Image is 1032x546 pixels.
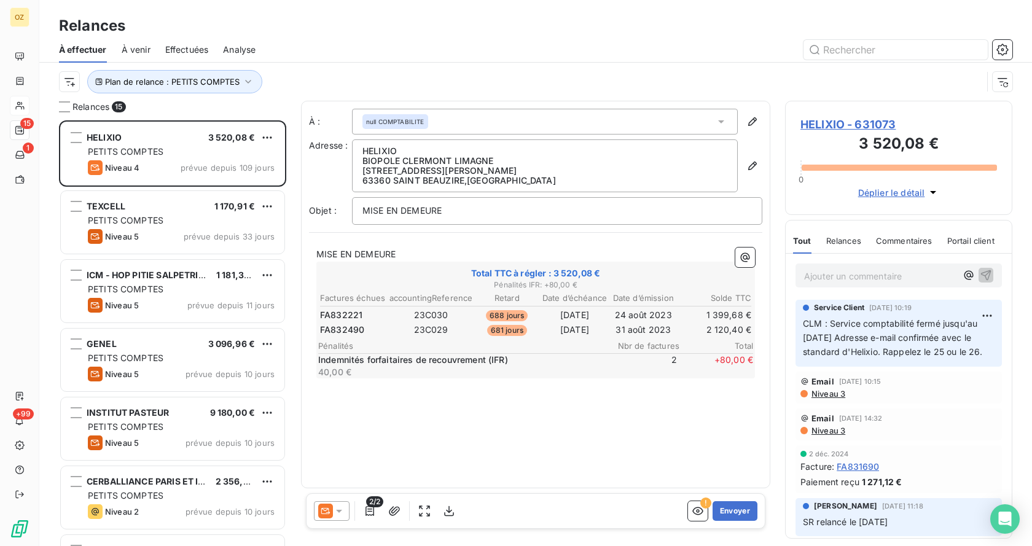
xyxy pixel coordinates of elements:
span: SR relancé le [DATE] [803,517,888,527]
span: MISE EN DEMEURE [362,205,442,216]
span: 0 [799,174,803,184]
span: Plan de relance : PETITS COMPTES [105,77,240,87]
span: Commentaires [876,236,932,246]
span: [PERSON_NAME] [814,501,877,512]
td: 23C030 [389,308,474,322]
span: INSTITUT PASTEUR [87,407,169,418]
span: PETITS COMPTES [88,215,163,225]
button: Déplier le détail [854,185,944,200]
span: TEXCELL [87,201,125,211]
button: Envoyer [713,501,757,521]
a: 15 [10,120,29,140]
span: Service Client [814,302,864,313]
span: [DATE] 11:18 [882,502,923,510]
p: Indemnités forfaitaires de recouvrement (IFR) [318,354,601,366]
h3: Relances [59,15,125,37]
span: 2 [603,354,677,378]
img: Logo LeanPay [10,519,29,539]
span: À effectuer [59,44,107,56]
span: PETITS COMPTES [88,353,163,363]
button: Plan de relance : PETITS COMPTES [87,70,262,93]
p: HELIXIO [362,146,727,156]
span: ICM - HOP PITIE SALPETRIERE [87,270,215,280]
span: Facture : [800,460,834,473]
span: 1 271,12 € [862,475,902,488]
span: À venir [122,44,150,56]
span: Analyse [223,44,256,56]
span: CLM : Service comptabilité fermé jusqu'au [DATE] Adresse e-mail confirmée avec le standard d'Heli... [803,318,983,357]
span: 1 [23,142,34,154]
span: PETITS COMPTES [88,284,163,294]
th: accountingReference [389,292,474,305]
span: FA832490 [320,324,364,336]
div: OZ [10,7,29,27]
span: Niveau 3 [810,426,845,435]
span: Total TTC à régler : 3 520,08 € [318,267,753,279]
span: FA831690 [837,460,879,473]
span: HELIXIO [87,132,122,142]
span: Tout [793,236,811,246]
span: Déplier le détail [858,186,925,199]
label: À : [309,115,352,128]
span: [DATE] 14:32 [839,415,883,422]
span: Effectuées [165,44,209,56]
th: Date d’échéance [541,292,608,305]
span: Paiement reçu [800,475,859,488]
span: 2 356,80 € [216,476,263,486]
span: Pénalités IFR : + 80,00 € [318,279,753,291]
td: 24 août 2023 [610,308,677,322]
div: Open Intercom Messenger [990,504,1020,534]
span: Objet : [309,205,337,216]
td: [DATE] [541,323,608,337]
span: Relances [72,101,109,113]
span: Email [811,376,834,386]
th: Factures échues [319,292,388,305]
span: Niveau 4 [105,163,139,173]
span: null COMPTABILITE [366,117,424,126]
th: Date d’émission [610,292,677,305]
span: 2/2 [366,496,383,507]
span: 1 170,91 € [214,201,256,211]
span: Niveau 5 [105,232,139,241]
h3: 3 520,08 € [800,133,997,157]
span: Relances [826,236,861,246]
span: prévue depuis 109 jours [181,163,275,173]
span: 9 180,00 € [210,407,256,418]
span: PETITS COMPTES [88,490,163,501]
span: FA832221 [320,309,362,321]
span: 688 jours [486,310,528,321]
span: prévue depuis 11 jours [187,300,275,310]
span: Pénalités [318,341,606,351]
span: 15 [112,101,125,112]
span: Niveau 5 [105,300,139,310]
span: [DATE] 10:15 [839,378,881,385]
span: 1 181,34 € [216,270,258,280]
th: Retard [474,292,539,305]
div: grid [59,120,286,546]
span: prévue depuis 10 jours [186,438,275,448]
span: Total [679,341,753,351]
span: prévue depuis 10 jours [186,369,275,379]
td: 1 399,68 € [678,308,752,322]
td: [DATE] [541,308,608,322]
p: BIOPOLE CLERMONT LIMAGNE [362,156,727,166]
span: prévue depuis 10 jours [186,507,275,517]
span: prévue depuis 33 jours [184,232,275,241]
input: Rechercher [803,40,988,60]
span: 15 [20,118,34,129]
span: PETITS COMPTES [88,421,163,432]
span: PETITS COMPTES [88,146,163,157]
span: 3 520,08 € [208,132,256,142]
a: 1 [10,145,29,165]
span: Email [811,413,834,423]
span: + 80,00 € [679,354,753,378]
span: Niveau 5 [105,438,139,448]
span: HELIXIO - 631073 [800,116,997,133]
span: Niveau 5 [105,369,139,379]
span: Niveau 3 [810,389,845,399]
span: Portail client [947,236,995,246]
span: 681 jours [487,325,527,336]
td: 2 120,40 € [678,323,752,337]
span: GENEL [87,338,117,349]
span: 3 096,96 € [208,338,256,349]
